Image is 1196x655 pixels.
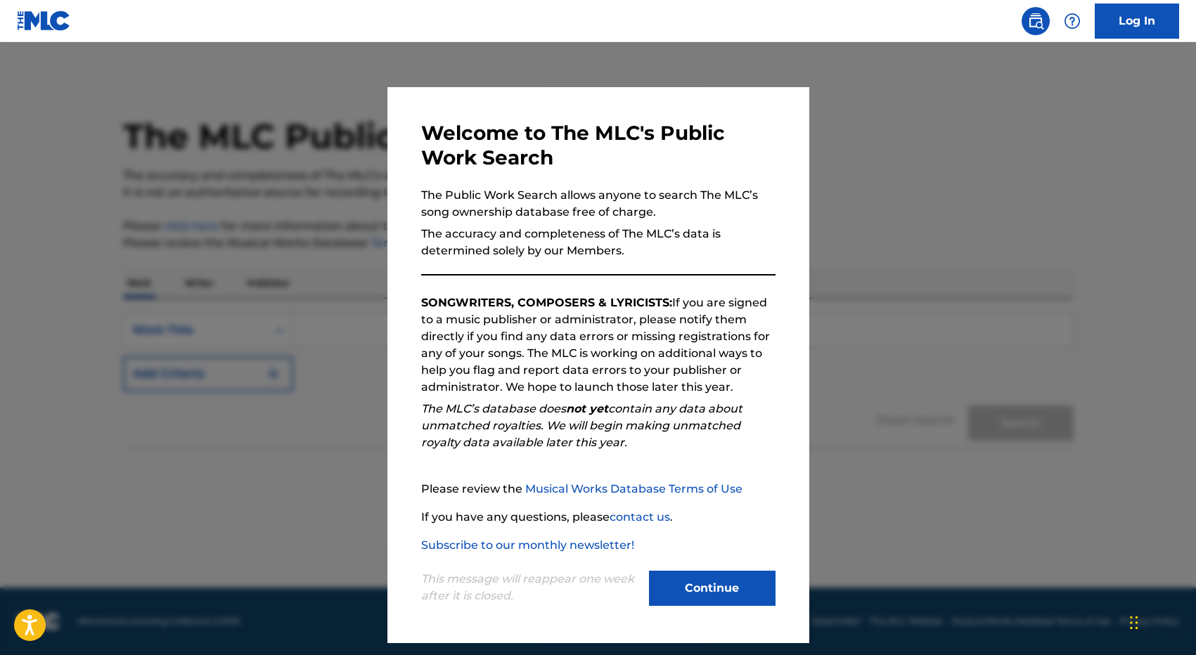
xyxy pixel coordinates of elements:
[421,402,742,449] em: The MLC’s database does contain any data about unmatched royalties. We will begin making unmatche...
[1130,602,1138,644] div: Drag
[1126,588,1196,655] iframe: Chat Widget
[566,402,608,415] strong: not yet
[421,121,776,170] h3: Welcome to The MLC's Public Work Search
[1095,4,1179,39] a: Log In
[421,538,634,552] a: Subscribe to our monthly newsletter!
[421,296,672,309] strong: SONGWRITERS, COMPOSERS & LYRICISTS:
[649,571,776,606] button: Continue
[421,509,776,526] p: If you have any questions, please .
[421,226,776,259] p: The accuracy and completeness of The MLC’s data is determined solely by our Members.
[1022,7,1050,35] a: Public Search
[1027,13,1044,30] img: search
[610,510,670,524] a: contact us
[1064,13,1081,30] img: help
[421,481,776,498] p: Please review the
[421,187,776,221] p: The Public Work Search allows anyone to search The MLC’s song ownership database free of charge.
[525,482,742,495] a: Musical Works Database Terms of Use
[1058,7,1086,35] div: Help
[17,11,71,31] img: MLC Logo
[421,294,776,396] p: If you are signed to a music publisher or administrator, please notify them directly if you find ...
[421,571,641,604] p: This message will reappear one week after it is closed.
